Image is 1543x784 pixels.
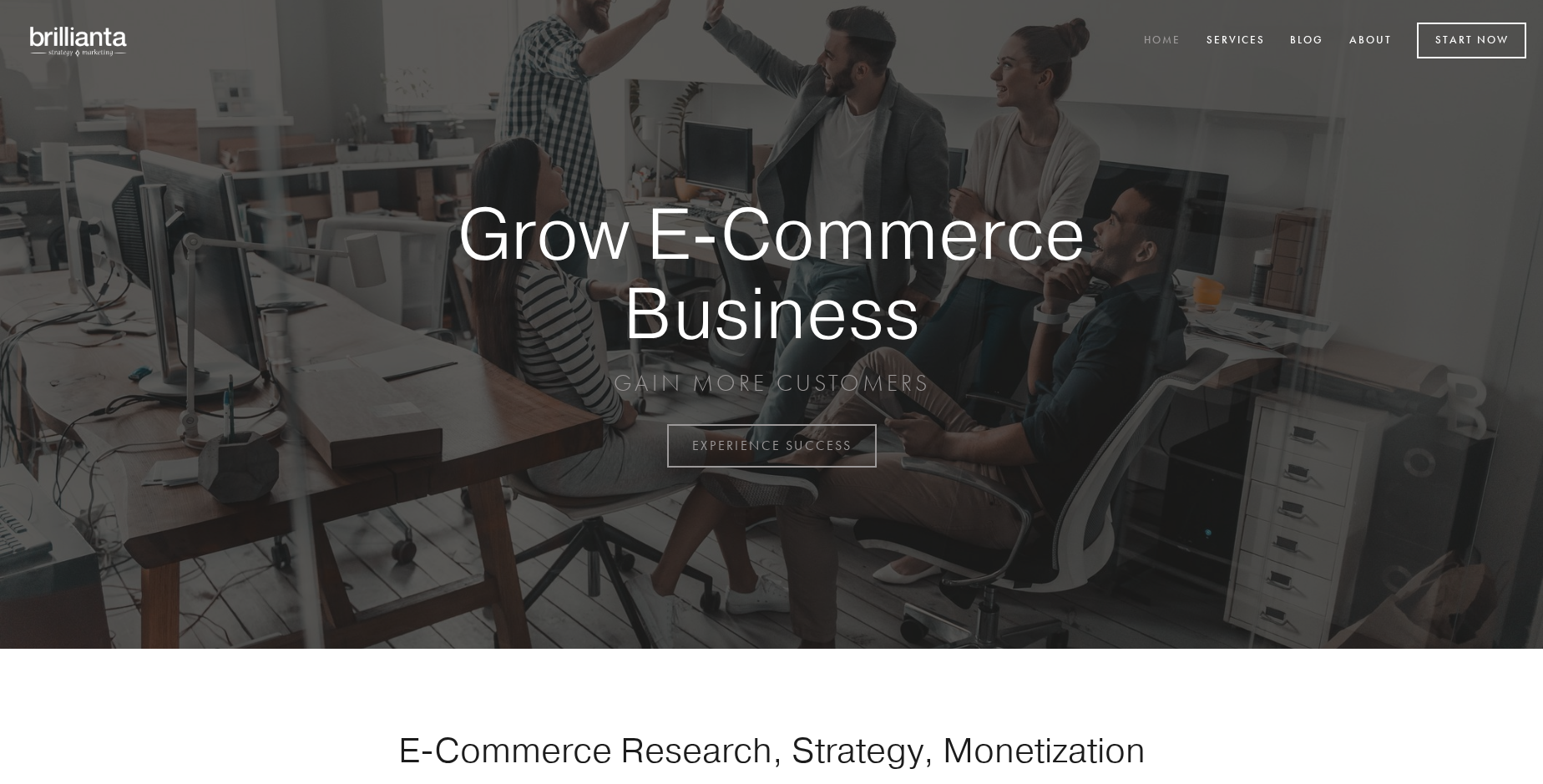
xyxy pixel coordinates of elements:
a: Services [1196,28,1276,55]
a: EXPERIENCE SUCCESS [667,424,877,468]
p: GAIN MORE CUSTOMERS [399,368,1144,398]
a: Start Now [1417,23,1526,58]
strong: Grow E-Commerce Business [399,194,1144,352]
h1: E-Commerce Research, Strategy, Monetization [346,729,1197,771]
a: About [1338,28,1403,55]
a: Blog [1279,28,1334,55]
a: Home [1133,28,1191,55]
img: brillianta - research, strategy, marketing [17,17,142,65]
